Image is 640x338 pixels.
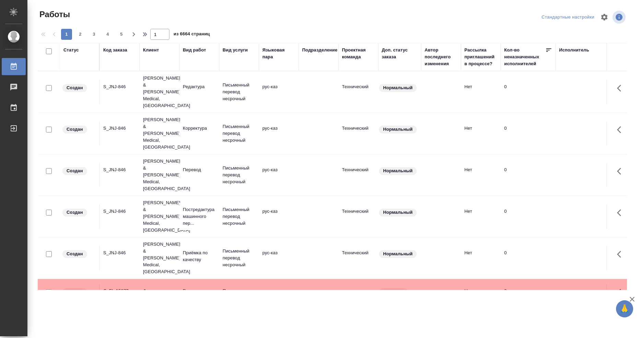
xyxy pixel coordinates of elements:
[62,288,96,297] div: Заказ еще не согласован с клиентом, искать исполнителей рано
[501,121,556,145] td: 0
[67,289,83,295] p: Создан
[383,84,413,91] p: Нормальный
[504,47,545,67] div: Кол-во неназначенных исполнителей
[461,205,501,229] td: Нет
[174,30,210,40] span: из 6664 страниц
[116,29,127,40] button: 5
[501,205,556,229] td: 0
[461,163,501,187] td: Нет
[383,126,413,133] p: Нормальный
[259,284,299,308] td: англ-рус
[183,83,216,90] p: Редактура
[183,47,206,54] div: Вид работ
[75,31,86,38] span: 2
[613,246,629,263] button: Здесь прячутся важные кнопки
[223,206,256,227] p: Письменный перевод несрочный
[143,241,176,275] p: [PERSON_NAME] & [PERSON_NAME] Medical, [GEOGRAPHIC_DATA]
[62,83,96,93] div: Заказ еще не согласован с клиентом, искать исполнителей рано
[501,163,556,187] td: 0
[116,31,127,38] span: 5
[259,121,299,145] td: рус-каз
[613,80,629,96] button: Здесь прячутся важные кнопки
[62,166,96,176] div: Заказ еще не согласован с клиентом, искать исполнителей рано
[103,208,136,215] div: S_JNJ-846
[339,163,378,187] td: Технический
[262,47,295,60] div: Языковая пара
[619,302,630,316] span: 🙏
[259,205,299,229] td: рус-каз
[143,199,176,234] p: [PERSON_NAME] & [PERSON_NAME] Medical, [GEOGRAPHIC_DATA]
[103,288,136,294] div: C_FL-15877
[38,9,70,20] span: Работы
[223,47,248,54] div: Вид услуги
[383,250,413,257] p: Нормальный
[102,31,113,38] span: 4
[596,9,613,25] span: Настроить таблицу
[464,47,497,67] div: Рассылка приглашений в процессе?
[383,167,413,174] p: Нормальный
[613,163,629,179] button: Здесь прячутся важные кнопки
[425,47,458,67] div: Автор последнего изменения
[383,209,413,216] p: Нормальный
[103,166,136,173] div: S_JNJ-846
[613,121,629,138] button: Здесь прячутся важные кнопки
[461,284,501,308] td: Нет
[67,126,83,133] p: Создан
[67,250,83,257] p: Создан
[559,47,589,54] div: Исполнитель
[67,84,83,91] p: Создан
[461,246,501,270] td: Нет
[103,83,136,90] div: S_JNJ-846
[143,158,176,192] p: [PERSON_NAME] & [PERSON_NAME] Medical, [GEOGRAPHIC_DATA]
[540,12,596,23] div: split button
[67,167,83,174] p: Создан
[143,288,176,301] p: Физическое лицо (Сити)
[223,123,256,144] p: Письменный перевод несрочный
[613,205,629,221] button: Здесь прячутся важные кнопки
[616,300,633,317] button: 🙏
[67,209,83,216] p: Создан
[339,246,378,270] td: Технический
[339,205,378,229] td: Технический
[259,246,299,270] td: рус-каз
[501,284,556,308] td: 0
[223,288,256,301] p: Перевод Стандарт
[613,284,629,301] button: Здесь прячутся важные кнопки
[223,165,256,185] p: Письменный перевод несрочный
[339,80,378,104] td: Технический
[62,208,96,217] div: Заказ еще не согласован с клиентом, искать исполнителей рано
[183,288,216,294] p: Редактура
[88,31,99,38] span: 3
[103,249,136,256] div: S_JNJ-846
[223,248,256,268] p: Письменный перевод несрочный
[143,116,176,151] p: [PERSON_NAME] & [PERSON_NAME] Medical, [GEOGRAPHIC_DATA]
[501,246,556,270] td: 0
[461,121,501,145] td: Нет
[339,121,378,145] td: Технический
[342,47,375,60] div: Проектная команда
[143,75,176,109] p: [PERSON_NAME] & [PERSON_NAME] Medical, [GEOGRAPHIC_DATA]
[62,125,96,134] div: Заказ еще не согласован с клиентом, искать исполнителей рано
[259,163,299,187] td: рус-каз
[62,249,96,259] div: Заказ еще не согласован с клиентом, искать исполнителей рано
[183,125,216,132] p: Корректура
[63,47,79,54] div: Статус
[382,47,418,60] div: Доп. статус заказа
[103,47,127,54] div: Код заказа
[75,29,86,40] button: 2
[223,82,256,102] p: Письменный перевод несрочный
[102,29,113,40] button: 4
[103,125,136,132] div: S_JNJ-846
[302,47,337,54] div: Подразделение
[183,206,216,227] p: Постредактура машинного пер...
[259,80,299,104] td: рус-каз
[143,47,159,54] div: Клиент
[461,80,501,104] td: Нет
[183,249,216,263] p: Приёмка по качеству
[383,289,404,295] p: Срочный
[501,80,556,104] td: 0
[88,29,99,40] button: 3
[613,11,627,24] span: Посмотреть информацию
[183,166,216,173] p: Перевод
